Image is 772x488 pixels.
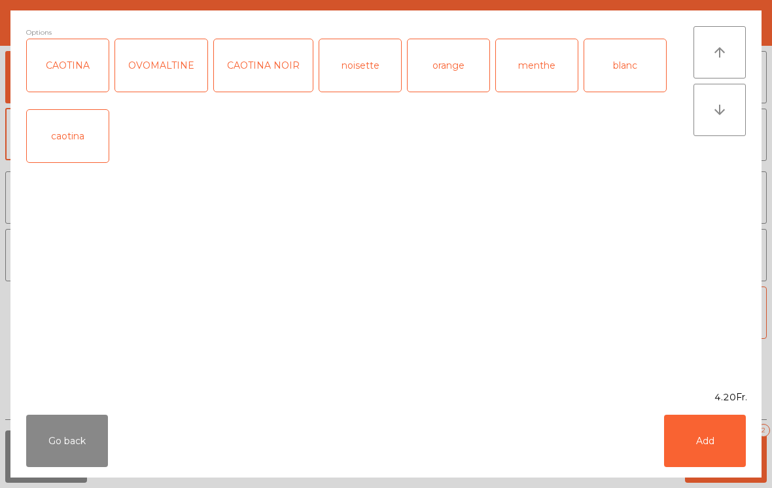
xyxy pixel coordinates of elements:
button: arrow_downward [693,84,746,136]
div: 4.20Fr. [10,391,762,404]
div: noisette [319,39,401,92]
div: caotina [27,110,109,162]
div: blanc [584,39,666,92]
button: Go back [26,415,108,467]
i: arrow_upward [712,44,728,60]
button: arrow_upward [693,26,746,78]
div: OVOMALTINE [115,39,207,92]
button: Add [664,415,746,467]
div: CAOTINA [27,39,109,92]
div: menthe [496,39,578,92]
div: CAOTINA NOIR [214,39,313,92]
span: Options [26,26,52,39]
div: orange [408,39,489,92]
i: arrow_downward [712,102,728,118]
